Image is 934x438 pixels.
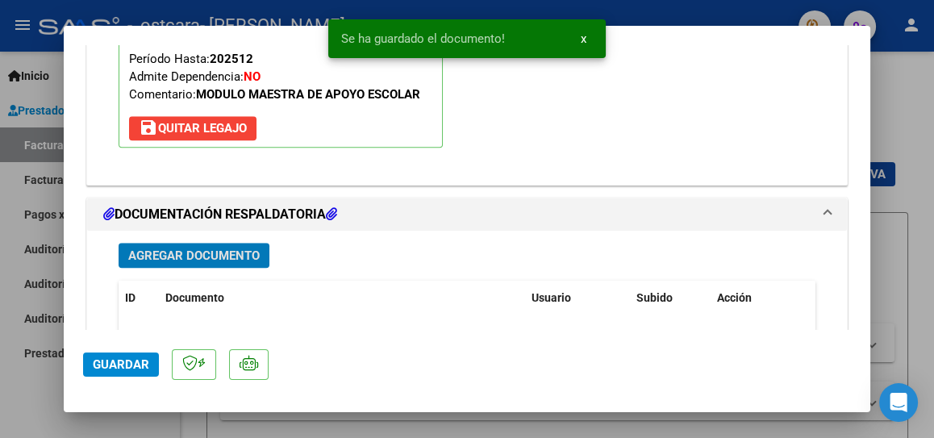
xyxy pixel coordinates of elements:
[119,243,269,268] button: Agregar Documento
[568,24,599,53] button: x
[165,291,224,304] span: Documento
[129,116,256,140] button: Quitar Legajo
[581,31,586,46] span: x
[711,281,791,315] datatable-header-cell: Acción
[83,352,159,377] button: Guardar
[717,291,752,304] span: Acción
[630,281,711,315] datatable-header-cell: Subido
[139,121,247,136] span: Quitar Legajo
[244,69,261,84] strong: NO
[139,118,158,137] mat-icon: save
[93,357,149,372] span: Guardar
[196,87,420,102] strong: MODULO MAESTRA DE APOYO ESCOLAR
[87,198,847,231] mat-expansion-panel-header: DOCUMENTACIÓN RESPALDATORIA
[210,52,253,66] strong: 202512
[636,291,673,304] span: Subido
[129,87,420,102] span: Comentario:
[341,31,505,47] span: Se ha guardado el documento!
[211,34,255,48] strong: 202501
[525,281,630,315] datatable-header-cell: Usuario
[119,281,159,315] datatable-header-cell: ID
[532,291,571,304] span: Usuario
[879,383,918,422] div: Open Intercom Messenger
[103,205,337,224] h1: DOCUMENTACIÓN RESPALDATORIA
[128,248,260,263] span: Agregar Documento
[159,281,525,315] datatable-header-cell: Documento
[125,291,136,304] span: ID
